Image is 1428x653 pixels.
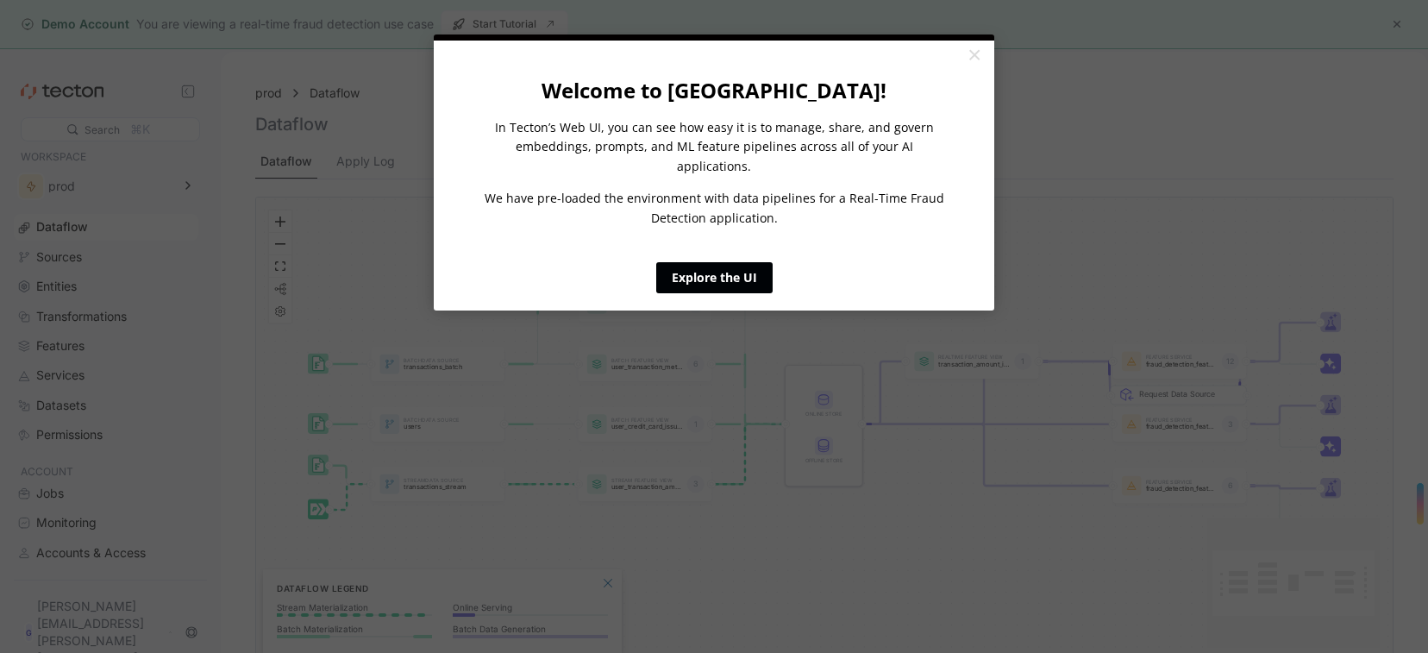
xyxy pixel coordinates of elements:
div: current step [434,35,994,41]
a: Close modal [959,41,989,72]
a: Explore the UI [656,262,773,293]
p: In Tecton’s Web UI, you can see how easy it is to manage, share, and govern embeddings, prompts, ... [480,118,948,176]
p: We have pre-loaded the environment with data pipelines for a Real-Time Fraud Detection application. [480,189,948,228]
strong: Welcome to [GEOGRAPHIC_DATA]! [542,76,886,104]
